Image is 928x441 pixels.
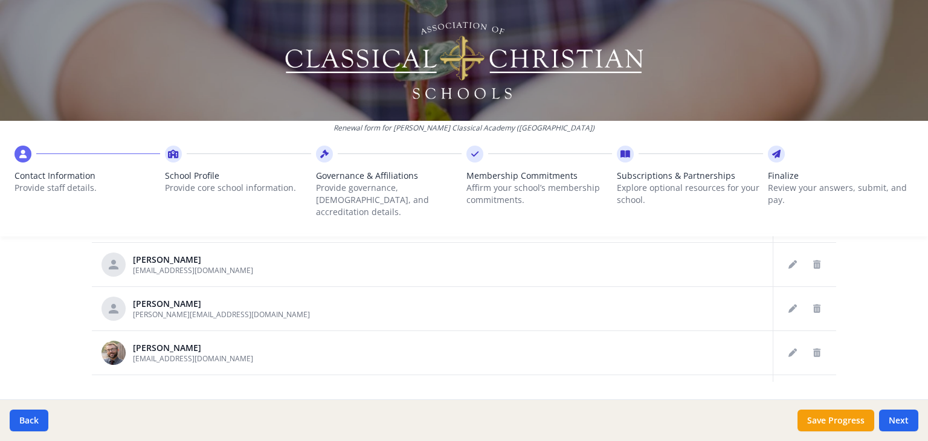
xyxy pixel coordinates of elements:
[807,343,826,362] button: Delete staff
[768,182,913,206] p: Review your answers, submit, and pay.
[617,170,762,182] span: Subscriptions & Partnerships
[133,309,310,320] span: [PERSON_NAME][EMAIL_ADDRESS][DOMAIN_NAME]
[807,255,826,274] button: Delete staff
[466,182,612,206] p: Affirm your school’s membership commitments.
[807,299,826,318] button: Delete staff
[133,265,253,275] span: [EMAIL_ADDRESS][DOMAIN_NAME]
[165,170,311,182] span: School Profile
[316,182,462,218] p: Provide governance, [DEMOGRAPHIC_DATA], and accreditation details.
[133,254,253,266] div: [PERSON_NAME]
[14,182,160,194] p: Provide staff details.
[133,353,253,364] span: [EMAIL_ADDRESS][DOMAIN_NAME]
[283,18,645,103] img: Logo
[797,410,874,431] button: Save Progress
[783,299,802,318] button: Edit staff
[466,170,612,182] span: Membership Commitments
[165,182,311,194] p: Provide core school information.
[316,170,462,182] span: Governance & Affiliations
[133,298,310,310] div: [PERSON_NAME]
[133,342,253,354] div: [PERSON_NAME]
[10,410,48,431] button: Back
[617,182,762,206] p: Explore optional resources for your school.
[768,170,913,182] span: Finalize
[783,255,802,274] button: Edit staff
[783,343,802,362] button: Edit staff
[14,170,160,182] span: Contact Information
[879,410,918,431] button: Next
